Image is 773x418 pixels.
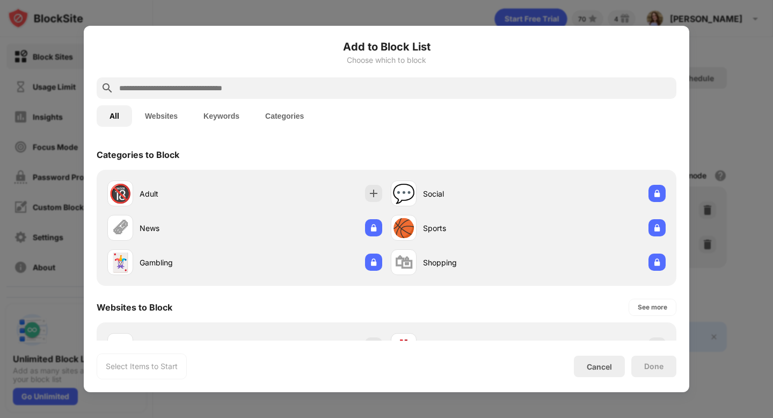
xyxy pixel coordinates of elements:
[644,362,663,371] div: Done
[109,183,132,205] div: 🔞
[638,302,667,313] div: See more
[97,149,179,160] div: Categories to Block
[97,105,132,127] button: All
[252,105,317,127] button: Categories
[97,39,676,55] h6: Add to Block List
[140,257,245,268] div: Gambling
[109,251,132,273] div: 🃏
[395,251,413,273] div: 🛍
[140,222,245,234] div: News
[587,362,612,371] div: Cancel
[423,341,528,352] div: [DOMAIN_NAME]
[132,105,191,127] button: Websites
[423,188,528,199] div: Social
[392,217,415,239] div: 🏀
[392,183,415,205] div: 💬
[111,217,129,239] div: 🗞
[191,105,252,127] button: Keywords
[397,340,410,352] img: favicons
[140,188,245,199] div: Adult
[423,257,528,268] div: Shopping
[114,340,127,352] img: favicons
[101,82,114,95] img: search.svg
[423,222,528,234] div: Sports
[106,361,178,372] div: Select Items to Start
[97,302,172,313] div: Websites to Block
[140,341,245,352] div: [DOMAIN_NAME]
[97,56,676,64] div: Choose which to block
